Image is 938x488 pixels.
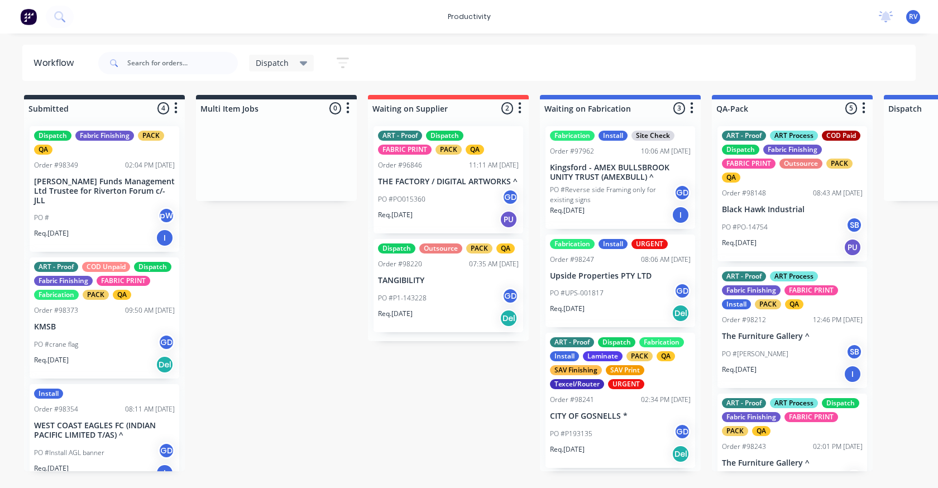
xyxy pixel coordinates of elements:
div: GD [502,189,519,205]
div: Install [34,389,63,399]
div: ART - Proof [550,337,594,347]
div: ART - Proof [34,262,78,272]
div: QA [34,145,52,155]
div: FABRIC PRINT [722,159,776,169]
div: FABRIC PRINT [97,276,150,286]
div: GD [158,442,175,459]
div: PACK [722,426,748,436]
div: QA [657,351,675,361]
div: Site Check [631,131,674,141]
div: FabricationInstallSite CheckOrder #9796210:06 AM [DATE]Kingsford - AMEX BULLSBROOK UNITY TRUST (A... [545,126,695,229]
p: PO #UPS-001817 [550,288,604,298]
p: [PERSON_NAME] Funds Management Ltd Trustee for Riverton Forum c/- JLL [34,177,175,205]
p: PO #P1-143228 [378,293,427,303]
div: SB [846,343,863,360]
div: 09:50 AM [DATE] [125,305,175,315]
div: Fabric Finishing [34,276,93,286]
p: THE FACTORY / DIGITAL ARTWORKS ^ [378,177,519,186]
div: Order #98241 [550,395,594,405]
div: 02:04 PM [DATE] [125,160,175,170]
div: GD [158,334,175,351]
div: FABRIC PRINT [378,145,432,155]
div: Fabrication [550,131,595,141]
img: Factory [20,8,37,25]
p: Req. [DATE] [34,463,69,473]
div: QA [785,299,803,309]
div: I [844,365,862,383]
div: SB [846,470,863,486]
div: Order #98220 [378,259,422,269]
div: Texcel/Router [550,379,604,389]
div: Order #98354 [34,404,78,414]
div: ART - ProofART ProcessCOD PaidDispatchFabric FinishingFABRIC PRINTOutsourcePACKQAOrder #9814808:4... [717,126,867,261]
p: Req. [DATE] [34,355,69,365]
div: Dispatch [378,243,415,253]
div: Dispatch [822,398,859,408]
div: Dispatch [598,337,635,347]
p: PO #Reverse side Framing only for existing signs [550,185,674,205]
p: PO #[PERSON_NAME] [722,349,788,359]
div: ART Process [770,131,818,141]
div: Dispatch [34,131,71,141]
div: 02:34 PM [DATE] [641,395,691,405]
div: ART - ProofDispatchFabricationInstallLaminatePACKQASAV FinishingSAV PrintTexcel/RouterURGENTOrder... [545,333,695,468]
p: Req. [DATE] [722,238,757,248]
div: PACK [435,145,462,155]
div: Laminate [583,351,623,361]
p: The Furniture Gallery ^ [722,332,863,341]
div: SB [846,217,863,233]
div: Install [599,131,628,141]
p: Req. [DATE] [722,365,757,375]
div: Order #96846 [378,160,422,170]
div: URGENT [608,379,644,389]
div: Dispatch [134,262,171,272]
div: QA [722,173,740,183]
p: PO #crane flag [34,339,78,350]
p: PO #P193135 [550,429,592,439]
div: ART - Proof [378,131,422,141]
p: PO # [34,213,49,223]
div: I [672,206,690,224]
input: Search for orders... [127,52,238,74]
div: 11:11 AM [DATE] [469,160,519,170]
div: Order #98373 [34,305,78,315]
p: Kingsford - AMEX BULLSBROOK UNITY TRUST (AMEXBULL) ^ [550,163,691,182]
div: GD [674,423,691,440]
div: 08:43 AM [DATE] [813,188,863,198]
div: InstallOrder #9835408:11 AM [DATE]WEST COAST EAGLES FC (INDIAN PACIFIC LIMITED T/AS) ^PO #Install... [30,384,179,487]
div: PACK [466,243,492,253]
div: Fabric Finishing [722,412,781,422]
div: productivity [442,8,496,25]
div: Fabric Finishing [763,145,822,155]
div: Del [500,309,518,327]
div: PU [844,238,862,256]
div: PACK [755,299,781,309]
div: PACK [138,131,164,141]
div: QA [466,145,484,155]
p: Upside Properties PTY LTD [550,271,691,281]
div: Outsource [779,159,822,169]
span: Dispatch [256,57,289,69]
p: Req. [DATE] [550,304,585,314]
div: ART - Proof [722,131,766,141]
div: Fabrication [550,239,595,249]
div: GD [674,283,691,299]
p: Req. [DATE] [34,228,69,238]
div: Fabric Finishing [75,131,134,141]
div: Order #98243 [722,442,766,452]
div: DispatchOutsourcePACKQAOrder #9822007:35 AM [DATE]TANGIBILITYPO #P1-143228GDReq.[DATE]Del [374,239,523,332]
div: COD Unpaid [82,262,130,272]
div: Del [672,445,690,463]
div: ART - ProofDispatchFABRIC PRINTPACKQAOrder #9684611:11 AM [DATE]THE FACTORY / DIGITAL ARTWORKS ^P... [374,126,523,233]
div: pW [158,207,175,224]
p: KMSB [34,322,175,332]
div: ART Process [770,271,818,281]
div: 02:01 PM [DATE] [813,442,863,452]
p: CITY OF GOSNELLS * [550,412,691,421]
div: Order #98148 [722,188,766,198]
div: SAV Finishing [550,365,602,375]
div: SAV Print [606,365,644,375]
div: FabricationInstallURGENTOrder #9824708:06 AM [DATE]Upside Properties PTY LTDPO #UPS-001817GDReq.[... [545,235,695,328]
div: 10:06 AM [DATE] [641,146,691,156]
div: PACK [626,351,653,361]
